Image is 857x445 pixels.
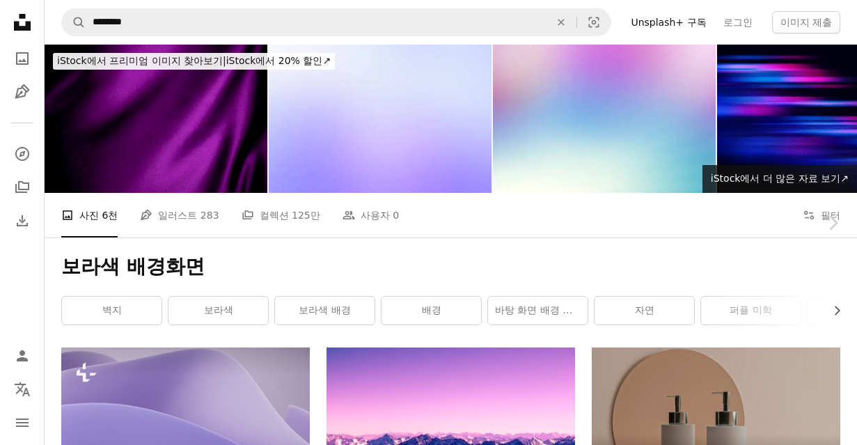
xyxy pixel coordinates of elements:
span: 0 [393,208,399,223]
span: 283 [201,208,219,223]
img: 보라색 스택스 [45,45,267,193]
a: 일러스트 283 [140,193,219,237]
a: 탐색 [8,140,36,168]
a: Unsplash+ 구독 [622,11,714,33]
button: Unsplash 검색 [62,9,86,36]
a: 일러스트 [8,78,36,106]
a: 로그인 [715,11,761,33]
span: 125만 [292,208,320,223]
a: 로그인 / 가입 [8,342,36,370]
a: 퍼플 미학 [701,297,801,325]
a: 벽지 [62,297,162,325]
span: iStock에서 더 많은 자료 보기 ↗ [711,173,849,184]
a: 사용자 0 [343,193,399,237]
button: 이미지 제출 [772,11,840,33]
a: iStock에서 더 많은 자료 보기↗ [702,165,857,193]
a: 컬렉션 125만 [242,193,320,237]
a: bird's eye photography of snow mountains [327,424,575,437]
a: 다음 [808,156,857,290]
a: 보라색 배경의 휴대폰 클로즈업 [61,411,310,423]
form: 사이트 전체에서 이미지 찾기 [61,8,611,36]
div: iStock에서 20% 할인 ↗ [53,53,335,70]
button: 목록을 오른쪽으로 스크롤 [824,297,840,325]
a: 보라색 배경 [275,297,375,325]
button: 필터 [803,193,840,237]
a: 보라색 [168,297,268,325]
a: 바탕 화면 배경 무늬 [488,297,588,325]
a: 자연 [595,297,694,325]
button: 시각적 검색 [577,9,611,36]
a: iStock에서 프리미엄 이미지 찾아보기|iStock에서 20% 할인↗ [45,45,343,78]
button: 삭제 [546,9,576,36]
a: 배경 [382,297,481,325]
span: iStock에서 프리미엄 이미지 찾아보기 | [57,55,226,66]
img: 추상적임 로즈 Quarz 세레니티 블루 빗나간 포커스 배경기술 [493,45,716,193]
a: 사진 [8,45,36,72]
button: 언어 [8,375,36,403]
button: 메뉴 [8,409,36,437]
h1: 보라색 배경화면 [61,254,840,279]
img: 추상적 배경, 화이트 - 라이트 블루 - 보라색 색상 그라데이션, 디포커스 [269,45,492,193]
